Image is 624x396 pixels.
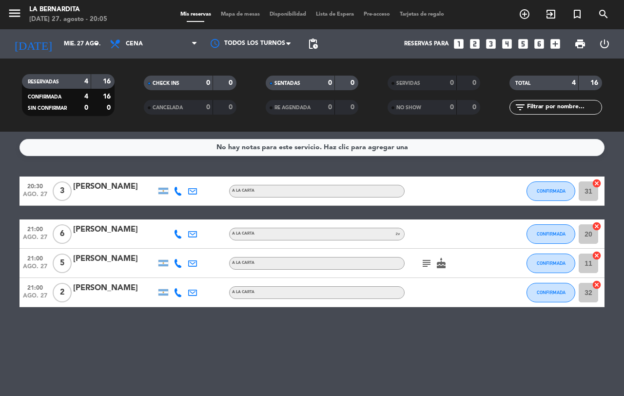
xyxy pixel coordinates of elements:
span: 21:00 [23,252,47,263]
div: La Bernardita [29,5,107,15]
span: RE AGENDADA [274,105,311,110]
span: pending_actions [307,38,319,50]
span: CANCELADA [153,105,183,110]
strong: 0 [229,79,234,86]
strong: 0 [84,104,88,111]
button: CONFIRMADA [526,283,575,302]
i: filter_list [514,101,526,113]
div: [PERSON_NAME] [73,282,156,295]
div: [PERSON_NAME] [73,180,156,193]
span: CONFIRMADA [537,290,565,295]
i: cancel [592,251,602,260]
span: SENTADAS [274,81,300,86]
strong: 0 [450,104,454,111]
i: search [598,8,609,20]
i: looks_two [468,38,481,50]
span: 20:30 [23,180,47,191]
strong: 0 [229,104,234,111]
span: SERVIDAS [396,81,420,86]
span: A LA CARTA [232,232,254,236]
strong: 0 [206,79,210,86]
strong: 0 [328,104,332,111]
span: 2 [53,283,72,302]
span: 6 [53,224,72,244]
span: CONFIRMADA [537,188,565,194]
strong: 0 [351,79,356,86]
strong: 16 [103,93,113,100]
span: 21:00 [23,281,47,293]
div: LOG OUT [592,29,617,59]
span: Cena [126,40,143,47]
div: [PERSON_NAME] [73,253,156,265]
span: CHECK INS [153,81,179,86]
i: add_circle_outline [519,8,530,20]
button: menu [7,6,22,24]
span: A LA CARTA [232,290,254,294]
span: CONFIRMADA [537,231,565,237]
span: Mapa de mesas [216,12,265,17]
strong: 0 [450,79,454,86]
i: cancel [592,178,602,188]
span: ago. 27 [23,263,47,275]
span: Disponibilidad [265,12,311,17]
span: A LA CARTA [232,261,254,265]
strong: 16 [590,79,600,86]
strong: 4 [84,93,88,100]
span: Lista de Espera [311,12,359,17]
span: TOTAL [515,81,530,86]
button: CONFIRMADA [526,181,575,201]
span: CONFIRMADA [537,260,565,266]
span: 2 [396,231,398,237]
span: CONFIRMADA [28,95,61,99]
span: ago. 27 [23,293,47,304]
div: [DATE] 27. agosto - 20:05 [29,15,107,24]
span: Tarjetas de regalo [395,12,449,17]
i: power_settings_new [599,38,610,50]
i: looks_6 [533,38,546,50]
input: Filtrar por nombre... [526,102,602,113]
span: Reservas para [404,40,449,47]
i: turned_in_not [571,8,583,20]
strong: 0 [351,104,356,111]
span: RESERVADAS [28,79,59,84]
i: [DATE] [7,33,59,55]
div: No hay notas para este servicio. Haz clic para agregar una [216,142,408,153]
span: 3 [53,181,72,201]
span: A LA CARTA [232,189,254,193]
strong: 16 [103,78,113,85]
i: exit_to_app [545,8,557,20]
i: looks_5 [517,38,529,50]
i: looks_4 [501,38,513,50]
strong: 0 [107,104,113,111]
button: CONFIRMADA [526,254,575,273]
span: Mis reservas [175,12,216,17]
i: cancel [592,280,602,290]
i: looks_one [452,38,465,50]
i: add_box [549,38,562,50]
strong: 0 [206,104,210,111]
span: NO SHOW [396,105,421,110]
strong: 0 [472,79,478,86]
strong: 0 [472,104,478,111]
i: cake [435,257,447,269]
i: arrow_drop_down [91,38,102,50]
strong: 4 [572,79,576,86]
strong: 0 [328,79,332,86]
i: subject [421,257,432,269]
span: Pre-acceso [359,12,395,17]
i: menu [7,6,22,20]
i: looks_3 [485,38,497,50]
span: v [391,228,404,240]
i: cancel [592,221,602,231]
span: ago. 27 [23,191,47,202]
span: 5 [53,254,72,273]
span: print [574,38,586,50]
strong: 4 [84,78,88,85]
span: ago. 27 [23,234,47,245]
span: SIN CONFIRMAR [28,106,67,111]
button: CONFIRMADA [526,224,575,244]
div: [PERSON_NAME] [73,223,156,236]
span: 21:00 [23,223,47,234]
